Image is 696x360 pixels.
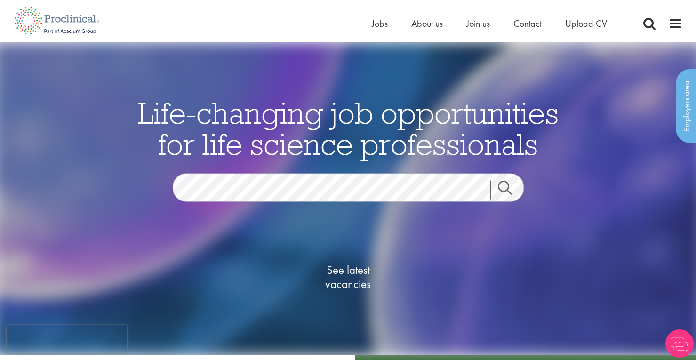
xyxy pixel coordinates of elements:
[466,17,490,30] a: Join us
[7,325,127,353] iframe: reCAPTCHA
[665,329,694,358] img: Chatbot
[513,17,542,30] a: Contact
[301,263,395,291] span: See latest vacancies
[301,225,395,328] a: See latestvacancies
[490,180,531,199] a: Job search submit button
[565,17,607,30] a: Upload CV
[372,17,388,30] a: Jobs
[138,94,559,162] span: Life-changing job opportunities for life science professionals
[411,17,443,30] a: About us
